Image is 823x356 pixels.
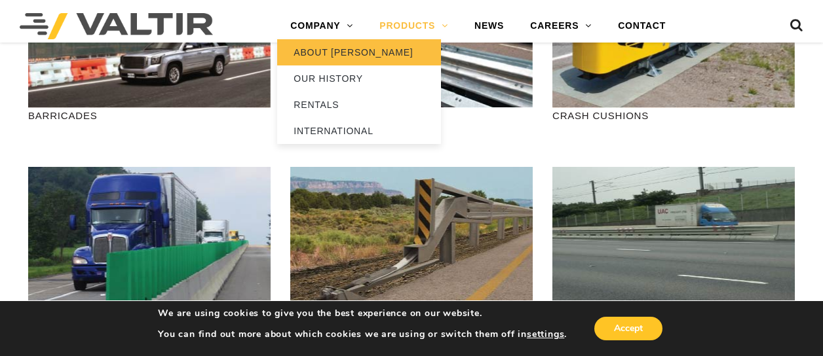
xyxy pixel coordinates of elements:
a: CAREERS [517,13,605,39]
img: Valtir [20,13,213,39]
a: COMPANY [277,13,366,39]
a: ABOUT [PERSON_NAME] [277,39,441,65]
button: settings [527,329,564,340]
a: CONTACT [605,13,679,39]
p: You can find out more about which cookies we are using or switch them off in . [158,329,567,340]
a: OUR HISTORY [277,65,441,92]
button: Accept [594,317,662,340]
p: CRASH CUSHIONS [552,108,795,123]
a: PRODUCTS [366,13,461,39]
a: RENTALS [277,92,441,118]
p: BARRICADES [28,108,271,123]
a: NEWS [461,13,517,39]
p: We are using cookies to give you the best experience on our website. [158,308,567,319]
a: INTERNATIONAL [277,118,441,144]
